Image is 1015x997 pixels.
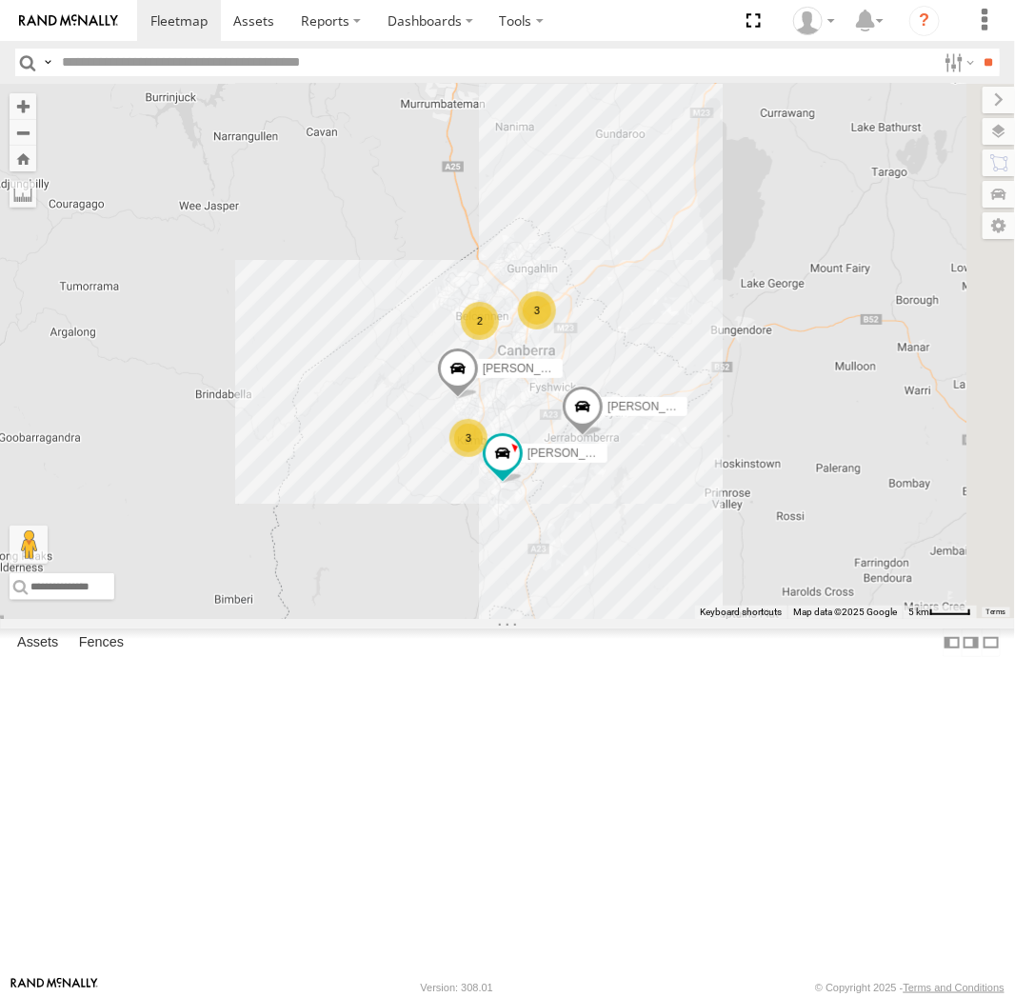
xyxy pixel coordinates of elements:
i: ? [909,6,940,36]
div: 2 [461,302,499,340]
label: Dock Summary Table to the Right [962,628,981,656]
span: [PERSON_NAME] [527,447,622,460]
span: Map data ©2025 Google [793,607,897,617]
label: Search Query [40,49,55,76]
label: Measure [10,181,36,208]
a: Terms (opens in new tab) [986,608,1006,616]
button: Drag Pegman onto the map to open Street View [10,526,48,564]
label: Search Filter Options [937,49,978,76]
button: Zoom Home [10,146,36,171]
div: 3 [449,419,488,457]
label: Map Settings [983,212,1015,239]
a: Terms and Conditions [904,982,1005,993]
span: 5 km [908,607,929,617]
label: Assets [8,629,68,656]
div: © Copyright 2025 - [815,982,1005,993]
div: Helen Mason [786,7,842,35]
label: Dock Summary Table to the Left [943,628,962,656]
label: Hide Summary Table [982,628,1001,656]
button: Map Scale: 5 km per 40 pixels [903,606,977,619]
label: Fences [70,629,133,656]
button: Zoom out [10,119,36,146]
button: Zoom in [10,93,36,119]
div: 3 [518,291,556,329]
img: rand-logo.svg [19,14,118,28]
button: Keyboard shortcuts [700,606,782,619]
span: [PERSON_NAME] [483,363,577,376]
div: Version: 308.01 [421,982,493,993]
a: Visit our Website [10,978,98,997]
span: [PERSON_NAME] [607,400,702,413]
